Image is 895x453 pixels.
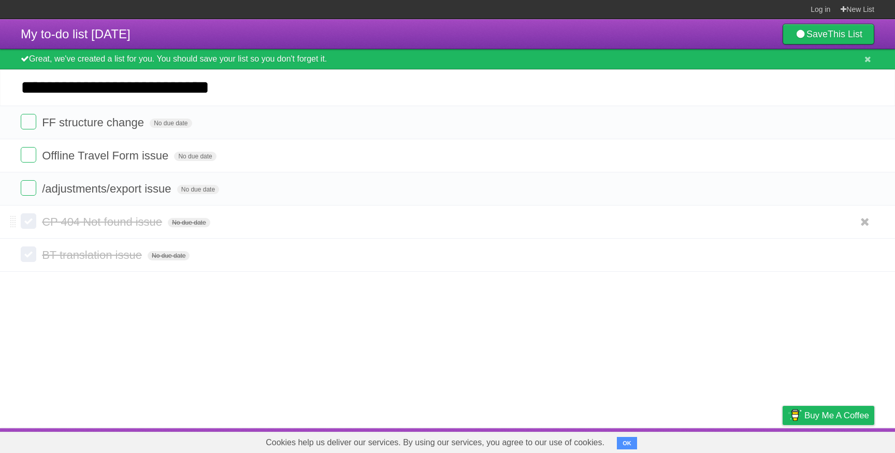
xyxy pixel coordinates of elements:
[21,114,36,129] label: Done
[42,249,145,261] span: BT translation issue
[42,149,171,162] span: Offline Travel Form issue
[21,27,131,41] span: My to-do list [DATE]
[769,431,796,450] a: Privacy
[174,152,216,161] span: No due date
[42,182,174,195] span: /adjustments/export issue
[828,29,862,39] b: This List
[21,246,36,262] label: Done
[783,24,874,45] a: SaveThis List
[645,431,667,450] a: About
[788,406,802,424] img: Buy me a coffee
[617,437,637,449] button: OK
[783,406,874,425] a: Buy me a coffee
[150,119,192,128] span: No due date
[168,218,210,227] span: No due date
[809,431,874,450] a: Suggest a feature
[804,406,869,425] span: Buy me a coffee
[42,116,147,129] span: FF structure change
[148,251,190,260] span: No due date
[42,215,165,228] span: CP 404 Not found issue
[21,147,36,163] label: Done
[21,213,36,229] label: Done
[21,180,36,196] label: Done
[679,431,721,450] a: Developers
[734,431,757,450] a: Terms
[177,185,219,194] span: No due date
[255,432,615,453] span: Cookies help us deliver our services. By using our services, you agree to our use of cookies.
